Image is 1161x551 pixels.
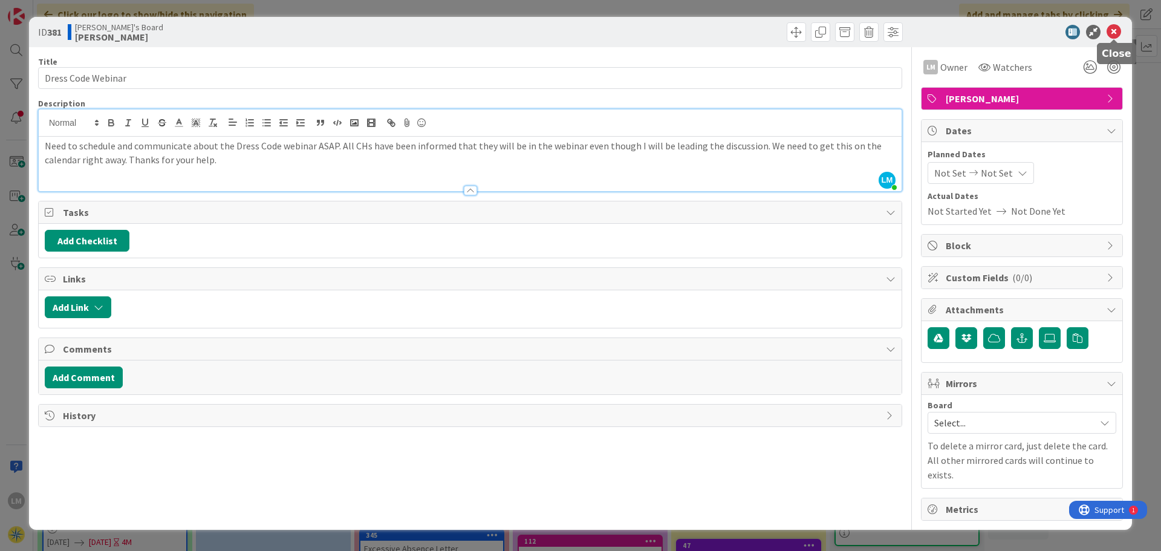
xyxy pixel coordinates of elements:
[993,60,1032,74] span: Watchers
[946,123,1101,138] span: Dates
[946,302,1101,317] span: Attachments
[45,296,111,318] button: Add Link
[946,238,1101,253] span: Block
[38,56,57,67] label: Title
[928,401,952,409] span: Board
[946,376,1101,391] span: Mirrors
[928,148,1116,161] span: Planned Dates
[25,2,55,16] span: Support
[38,98,85,109] span: Description
[45,367,123,388] button: Add Comment
[946,91,1101,106] span: [PERSON_NAME]
[75,32,163,42] b: [PERSON_NAME]
[928,190,1116,203] span: Actual Dates
[981,166,1013,180] span: Not Set
[75,22,163,32] span: [PERSON_NAME]'s Board
[38,25,62,39] span: ID
[1011,204,1065,218] span: Not Done Yet
[63,272,880,286] span: Links
[946,270,1101,285] span: Custom Fields
[63,342,880,356] span: Comments
[934,166,966,180] span: Not Set
[1102,48,1131,59] h5: Close
[63,408,880,423] span: History
[940,60,968,74] span: Owner
[47,26,62,38] b: 381
[38,67,902,89] input: type card name here...
[879,172,896,189] span: LM
[928,439,1116,482] p: To delete a mirror card, just delete the card. All other mirrored cards will continue to exists.
[45,230,129,252] button: Add Checklist
[946,502,1101,517] span: Metrics
[45,139,896,166] p: Need to schedule and communicate about the Dress Code webinar ASAP. All CHs have been informed th...
[63,205,880,220] span: Tasks
[923,60,938,74] div: LM
[1012,272,1032,284] span: ( 0/0 )
[934,414,1089,431] span: Select...
[63,5,66,15] div: 1
[928,204,992,218] span: Not Started Yet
